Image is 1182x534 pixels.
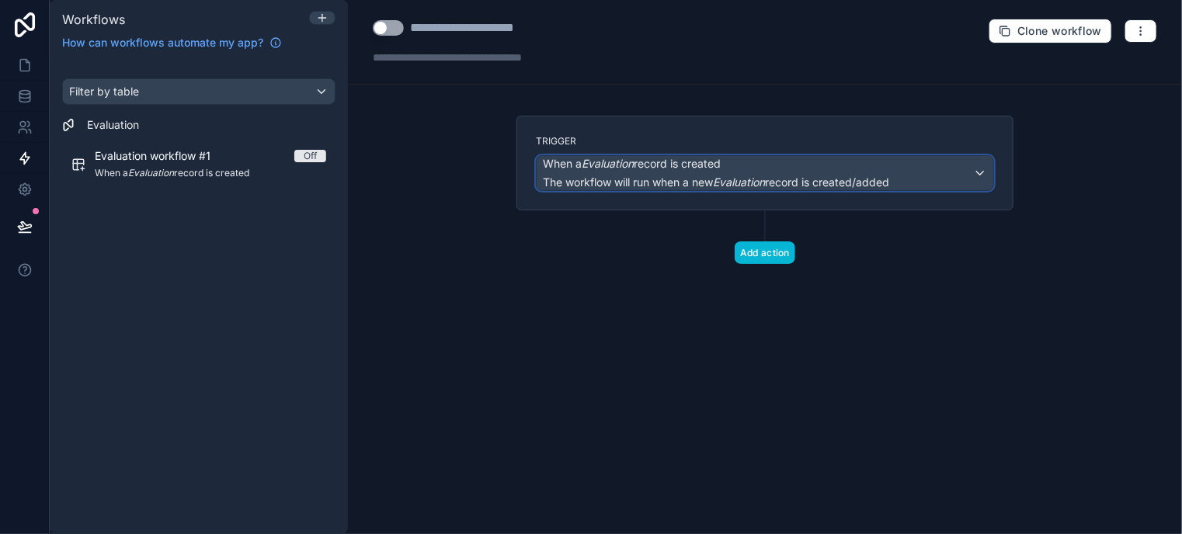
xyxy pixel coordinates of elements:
span: When a record is created [543,156,721,172]
span: The workflow will run when a new record is created/added [543,175,889,189]
span: How can workflows automate my app? [62,35,263,50]
button: When aEvaluationrecord is createdThe workflow will run when a newEvaluationrecord is created/added [536,155,994,191]
em: Evaluation [713,175,765,189]
em: Evaluation [582,157,634,170]
button: Clone workflow [989,19,1112,43]
label: Trigger [536,135,994,147]
span: Clone workflow [1017,24,1102,38]
button: Add action [735,241,795,264]
a: How can workflows automate my app? [56,35,288,50]
span: Workflows [62,12,125,27]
